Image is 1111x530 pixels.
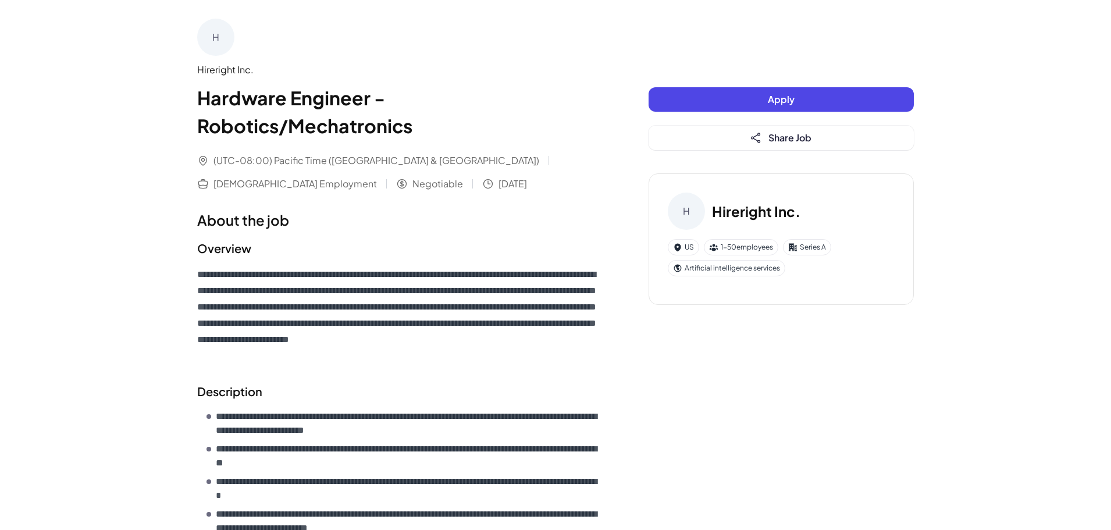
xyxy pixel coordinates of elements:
[768,131,811,144] span: Share Job
[213,154,539,168] span: (UTC-08:00) Pacific Time ([GEOGRAPHIC_DATA] & [GEOGRAPHIC_DATA])
[783,239,831,255] div: Series A
[197,383,602,400] h2: Description
[712,201,800,222] h3: Hireright Inc.
[412,177,463,191] span: Negotiable
[197,240,602,257] h2: Overview
[768,93,795,105] span: Apply
[498,177,527,191] span: [DATE]
[197,84,602,140] h1: Hardware Engineer - Robotics/Mechatronics
[668,193,705,230] div: H
[649,87,914,112] button: Apply
[197,63,602,77] div: Hireright Inc.
[704,239,778,255] div: 1-50 employees
[668,260,785,276] div: Artificial intelligence services
[213,177,377,191] span: [DEMOGRAPHIC_DATA] Employment
[668,239,699,255] div: US
[197,209,602,230] h1: About the job
[197,19,234,56] div: H
[649,126,914,150] button: Share Job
